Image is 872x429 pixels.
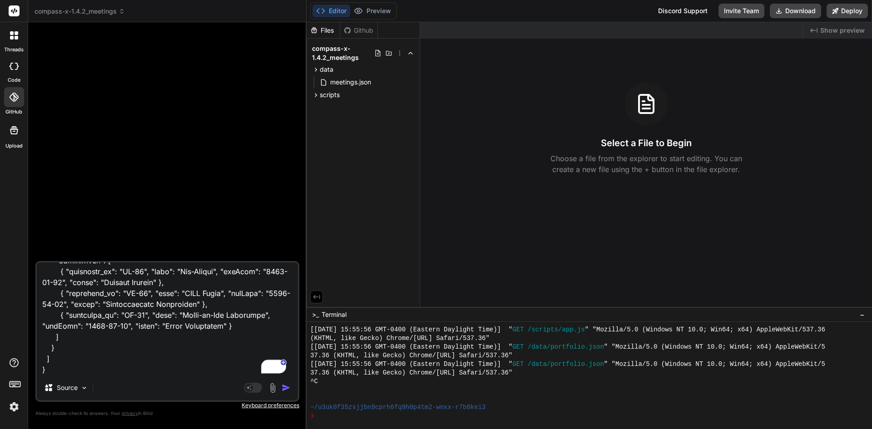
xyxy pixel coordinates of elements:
[858,307,867,322] button: −
[653,4,713,18] div: Discord Support
[310,343,512,351] span: [[DATE] 15:55:56 GMT-0400 (Eastern Daylight Time)] "
[340,26,377,35] div: Github
[37,262,298,375] textarea: To enrich screen reader interactions, please activate Accessibility in Grammarly extension settings
[312,5,350,17] button: Editor
[5,142,23,150] label: Upload
[528,360,604,369] span: /data/portfolio.json
[860,310,865,319] span: −
[35,7,125,16] span: compass-x-1.4.2_meetings
[350,5,395,17] button: Preview
[4,46,24,54] label: threads
[35,409,299,418] p: Always double-check its answers. Your in Bind
[512,325,524,334] span: GET
[8,76,20,84] label: code
[512,360,524,369] span: GET
[322,310,347,319] span: Terminal
[307,26,340,35] div: Files
[310,412,315,420] span: ❯
[35,402,299,409] p: Keyboard preferences
[827,4,868,18] button: Deploy
[122,410,138,416] span: privacy
[310,369,512,377] span: 37.36 (KHTML, like Gecko) Chrome/[URL] Safari/537.36"
[310,360,512,369] span: [[DATE] 15:55:56 GMT-0400 (Eastern Daylight Time)] "
[585,325,825,334] span: " "Mozilla/5.0 (Windows NT 10.0; Win64; x64) AppleWebKit/537.36
[310,334,490,343] span: (KHTML, like Gecko) Chrome/[URL] Safari/537.36"
[320,90,340,99] span: scripts
[512,343,524,351] span: GET
[268,383,278,393] img: attachment
[312,44,374,62] span: compass-x-1.4.2_meetings
[310,403,486,412] span: ~/u3uk0f35zsjjbn9cprh6fq9h0p4tm2-wnxx-r7b8kei3
[820,26,865,35] span: Show preview
[310,351,512,360] span: 37.36 (KHTML, like Gecko) Chrome/[URL] Safari/537.36"
[312,310,319,319] span: >_
[770,4,821,18] button: Download
[545,153,748,175] p: Choose a file from the explorer to start editing. You can create a new file using the + button in...
[329,77,372,88] span: meetings.json
[310,325,512,334] span: [[DATE] 15:55:56 GMT-0400 (Eastern Daylight Time)] "
[310,377,318,386] span: ^C
[528,343,604,351] span: /data/portfolio.json
[601,137,692,149] h3: Select a File to Begin
[80,384,88,392] img: Pick Models
[528,325,585,334] span: /scripts/app.js
[6,399,22,414] img: settings
[718,4,764,18] button: Invite Team
[57,383,78,392] p: Source
[320,65,333,74] span: data
[282,383,291,392] img: icon
[604,360,825,369] span: " "Mozilla/5.0 (Windows NT 10.0; Win64; x64) AppleWebKit/5
[604,343,825,351] span: " "Mozilla/5.0 (Windows NT 10.0; Win64; x64) AppleWebKit/5
[5,108,22,116] label: GitHub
